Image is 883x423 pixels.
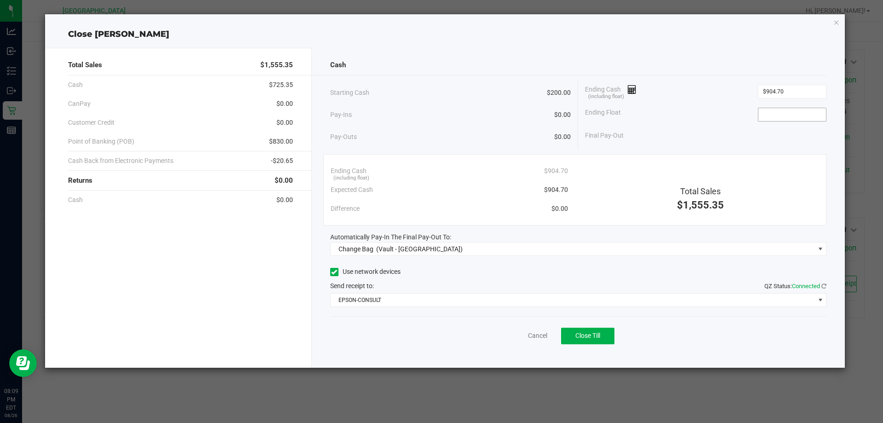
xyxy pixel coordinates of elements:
span: $830.00 [269,137,293,146]
span: $200.00 [547,88,571,98]
span: Cash [68,80,83,90]
span: Final Pay-Out [585,131,624,140]
span: $0.00 [551,204,568,214]
span: -$20.65 [271,156,293,166]
span: Connected [792,283,820,290]
span: $725.35 [269,80,293,90]
span: $0.00 [276,118,293,127]
span: (including float) [588,93,624,101]
span: Pay-Outs [330,132,357,142]
span: Ending Cash [331,166,367,176]
span: Send receipt to: [330,282,374,290]
span: Automatically Pay-In The Final Pay-Out To: [330,233,451,241]
span: Total Sales [68,60,102,70]
span: Customer Credit [68,118,115,127]
span: Cash Back from Electronic Payments [68,156,173,166]
span: Change Bag [338,245,373,253]
span: (including float) [333,174,369,182]
span: $0.00 [554,132,571,142]
span: EPSON-CONSULT [331,294,815,307]
span: Ending Float [585,108,621,122]
span: Starting Cash [330,88,369,98]
span: Point of Banking (POB) [68,137,134,146]
span: Cash [68,195,83,205]
span: Pay-Ins [330,110,352,120]
span: (Vault - [GEOGRAPHIC_DATA]) [376,245,463,253]
span: Cash [330,60,346,70]
span: Expected Cash [331,185,373,195]
span: Total Sales [680,186,721,196]
iframe: Resource center [9,349,37,377]
span: $0.00 [276,99,293,109]
span: $0.00 [275,175,293,186]
span: Difference [331,204,360,214]
a: Cancel [528,331,547,341]
span: $1,555.35 [260,60,293,70]
span: $904.70 [544,166,568,176]
span: $0.00 [554,110,571,120]
span: Close Till [575,332,600,339]
label: Use network devices [330,267,401,277]
span: $0.00 [276,195,293,205]
button: Close Till [561,328,614,344]
div: Close [PERSON_NAME] [45,28,845,41]
div: Returns [68,171,293,191]
span: QZ Status: [764,283,826,290]
span: $904.70 [544,185,568,195]
span: CanPay [68,99,91,109]
span: Ending Cash [585,85,636,99]
span: $1,555.35 [677,199,724,211]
